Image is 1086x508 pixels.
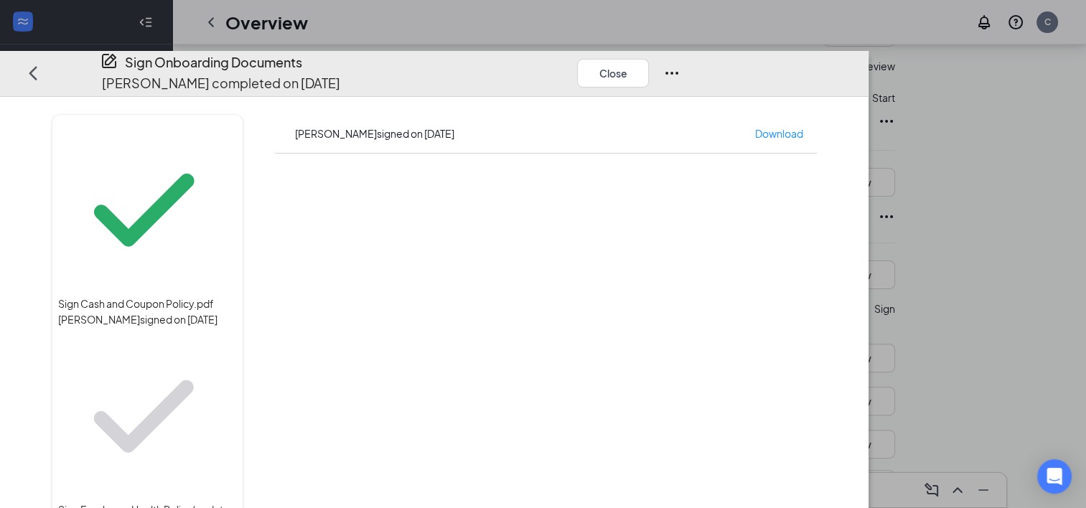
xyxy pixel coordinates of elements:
[663,64,680,81] svg: Ellipses
[102,72,340,93] p: [PERSON_NAME] completed on [DATE]
[275,154,817,507] iframe: Sign Work Availability Agreement SMD.docx
[754,126,802,141] a: Download
[125,52,302,72] h4: Sign Onboarding Documents
[58,295,237,311] span: Sign Cash and Coupon Policy.pdf
[58,311,237,326] div: [PERSON_NAME] signed on [DATE]
[100,52,118,70] svg: CompanyDocumentIcon
[58,124,230,296] svg: Checkmark
[577,58,649,87] button: Close
[754,127,802,140] span: Download
[295,126,454,141] div: [PERSON_NAME] signed on [DATE]
[1037,459,1072,494] div: Open Intercom Messenger
[58,330,230,502] svg: Checkmark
